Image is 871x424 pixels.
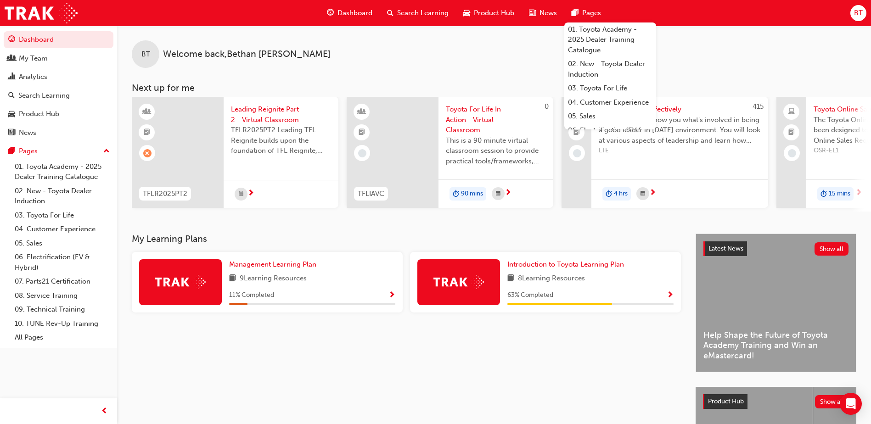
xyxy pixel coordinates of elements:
[359,106,365,118] span: learningResourceType_INSTRUCTOR_LED-icon
[11,289,113,303] a: 08. Service Training
[358,189,384,199] span: TFLIAVC
[703,394,849,409] a: Product HubShow all
[397,8,449,18] span: Search Learning
[117,83,871,93] h3: Next up for me
[614,189,628,199] span: 4 hrs
[11,302,113,317] a: 09. Technical Training
[855,189,862,197] span: next-icon
[649,189,656,197] span: next-icon
[564,81,656,95] a: 03. Toyota For Life
[4,31,113,48] a: Dashboard
[507,290,553,301] span: 63 % Completed
[753,102,764,111] span: 415
[11,184,113,208] a: 02. New - Toyota Dealer Induction
[11,160,113,184] a: 01. Toyota Academy - 2025 Dealer Training Catalogue
[141,49,150,60] span: BT
[496,188,500,200] span: calendar-icon
[8,129,15,137] span: news-icon
[18,90,70,101] div: Search Learning
[4,68,113,85] a: Analytics
[8,36,15,44] span: guage-icon
[231,125,331,156] span: TFLR2025PT2 Leading TFL Reignite builds upon the foundation of TFL Reignite, reaffirming our comm...
[564,109,656,123] a: 05. Sales
[505,189,511,197] span: next-icon
[4,50,113,67] a: My Team
[4,87,113,104] a: Search Learning
[703,330,849,361] span: Help Shape the Future of Toyota Academy Training and Win an eMastercard!
[582,8,601,18] span: Pages
[11,274,113,289] a: 07. Parts21 Certification
[788,127,795,139] span: booktick-icon
[788,106,795,118] span: laptop-icon
[337,8,372,18] span: Dashboard
[229,273,236,285] span: book-icon
[564,4,608,22] a: pages-iconPages
[229,259,320,270] a: Management Learning Plan
[358,149,366,157] span: learningRecordVerb_NONE-icon
[446,104,546,135] span: Toyota For Life In Action - Virtual Classroom
[11,236,113,251] a: 05. Sales
[463,7,470,19] span: car-icon
[518,273,585,285] span: 8 Learning Resources
[387,7,393,19] span: search-icon
[850,5,866,21] button: BT
[231,104,331,125] span: Leading Reignite Part 2 - Virtual Classroom
[19,128,36,138] div: News
[4,29,113,143] button: DashboardMy TeamAnalyticsSearch LearningProduct HubNews
[815,395,849,408] button: Show all
[562,97,768,208] a: 415Leading Teams EffectivelyThis course will show you what's involved in being a good leader in [...
[11,330,113,345] a: All Pages
[696,234,856,372] a: Latest NewsShow allHelp Shape the Future of Toyota Academy Training and Win an eMastercard!
[143,189,187,199] span: TFLR2025PT2
[573,149,581,157] span: learningRecordVerb_NONE-icon
[4,106,113,123] a: Product Hub
[359,127,365,139] span: booktick-icon
[708,397,744,405] span: Product Hub
[507,273,514,285] span: book-icon
[380,4,456,22] a: search-iconSearch Learning
[641,188,645,200] span: calendar-icon
[507,260,624,268] span: Introduction to Toyota Learning Plan
[11,208,113,223] a: 03. Toyota For Life
[11,317,113,331] a: 10. TUNE Rev-Up Training
[539,8,557,18] span: News
[529,7,536,19] span: news-icon
[143,149,152,157] span: learningRecordVerb_ABSENT-icon
[8,110,15,118] span: car-icon
[229,260,316,268] span: Management Learning Plan
[11,222,113,236] a: 04. Customer Experience
[564,22,656,57] a: 01. Toyota Academy - 2025 Dealer Training Catalogue
[8,55,15,63] span: people-icon
[433,275,484,289] img: Trak
[606,188,612,200] span: duration-icon
[8,92,15,100] span: search-icon
[573,127,580,139] span: booktick-icon
[829,189,850,199] span: 15 mins
[4,124,113,141] a: News
[667,291,674,300] span: Show Progress
[507,259,628,270] a: Introduction to Toyota Learning Plan
[144,127,150,139] span: booktick-icon
[8,73,15,81] span: chart-icon
[820,188,827,200] span: duration-icon
[599,145,761,156] span: LTE
[103,145,110,157] span: up-icon
[388,291,395,300] span: Show Progress
[132,234,681,244] h3: My Learning Plans
[347,97,553,208] a: 0TFLIAVCToyota For Life In Action - Virtual ClassroomThis is a 90 minute virtual classroom sessio...
[703,241,849,256] a: Latest NewsShow all
[708,245,743,252] span: Latest News
[11,250,113,274] a: 06. Electrification (EV & Hybrid)
[19,109,59,119] div: Product Hub
[19,72,47,82] div: Analytics
[19,146,38,156] div: Pages
[327,7,334,19] span: guage-icon
[240,273,307,285] span: 9 Learning Resources
[8,147,15,156] span: pages-icon
[247,190,254,198] span: next-icon
[155,275,206,289] img: Trak
[564,123,656,148] a: 06. Electrification (EV & Hybrid)
[320,4,380,22] a: guage-iconDashboard
[599,104,761,115] span: Leading Teams Effectively
[101,406,108,417] span: prev-icon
